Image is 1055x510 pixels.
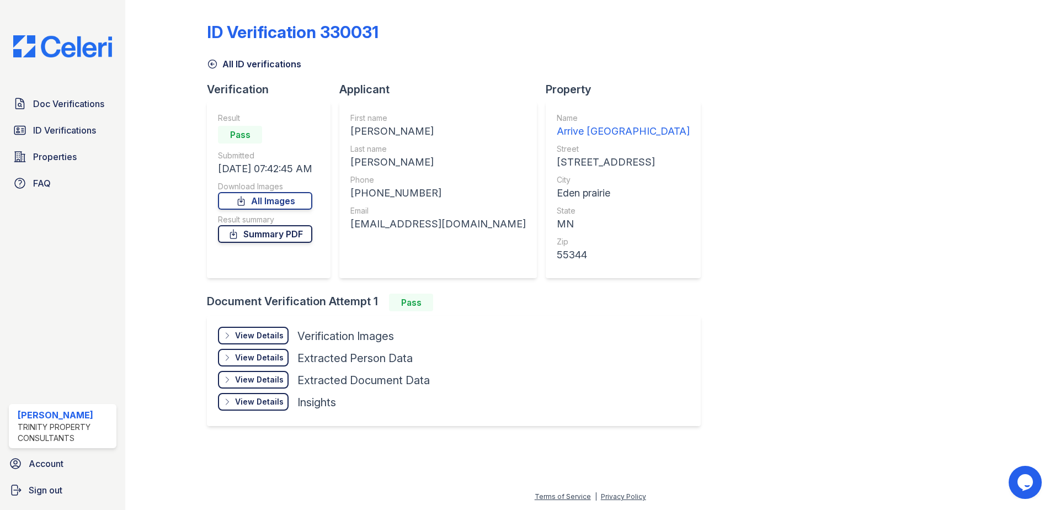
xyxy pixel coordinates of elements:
div: ID Verification 330031 [207,22,379,42]
div: View Details [235,352,284,363]
iframe: chat widget [1009,466,1044,499]
div: Phone [350,174,526,185]
div: Insights [297,395,336,410]
div: Submitted [218,150,312,161]
div: Document Verification Attempt 1 [207,294,710,311]
div: View Details [235,330,284,341]
div: Verification Images [297,328,394,344]
a: Name Arrive [GEOGRAPHIC_DATA] [557,113,690,139]
div: Street [557,144,690,155]
div: View Details [235,374,284,385]
div: [STREET_ADDRESS] [557,155,690,170]
a: FAQ [9,172,116,194]
div: Pass [389,294,433,311]
div: Extracted Document Data [297,373,430,388]
div: Verification [207,82,339,97]
div: MN [557,216,690,232]
div: [PHONE_NUMBER] [350,185,526,201]
a: Doc Verifications [9,93,116,115]
a: Privacy Policy [601,492,646,501]
div: Result summary [218,214,312,225]
div: Pass [218,126,262,144]
img: CE_Logo_Blue-a8612792a0a2168367f1c8372b55b34899dd931a85d93a1a3d3e32e68fde9ad4.png [4,35,121,57]
div: Extracted Person Data [297,350,413,366]
div: 55344 [557,247,690,263]
a: Summary PDF [218,225,312,243]
div: View Details [235,396,284,407]
div: Last name [350,144,526,155]
a: All Images [218,192,312,210]
div: | [595,492,597,501]
a: Terms of Service [535,492,591,501]
div: Arrive [GEOGRAPHIC_DATA] [557,124,690,139]
a: ID Verifications [9,119,116,141]
span: ID Verifications [33,124,96,137]
div: Eden prairie [557,185,690,201]
a: Account [4,453,121,475]
div: City [557,174,690,185]
div: Zip [557,236,690,247]
div: [EMAIL_ADDRESS][DOMAIN_NAME] [350,216,526,232]
span: Properties [33,150,77,163]
a: Properties [9,146,116,168]
div: Applicant [339,82,546,97]
div: Name [557,113,690,124]
span: Sign out [29,484,62,497]
div: State [557,205,690,216]
div: Result [218,113,312,124]
div: [PERSON_NAME] [350,155,526,170]
div: Download Images [218,181,312,192]
span: FAQ [33,177,51,190]
div: [DATE] 07:42:45 AM [218,161,312,177]
a: Sign out [4,479,121,501]
span: Account [29,457,63,470]
a: All ID verifications [207,57,301,71]
div: Email [350,205,526,216]
div: First name [350,113,526,124]
div: [PERSON_NAME] [18,408,112,422]
div: [PERSON_NAME] [350,124,526,139]
div: Property [546,82,710,97]
span: Doc Verifications [33,97,104,110]
div: Trinity Property Consultants [18,422,112,444]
